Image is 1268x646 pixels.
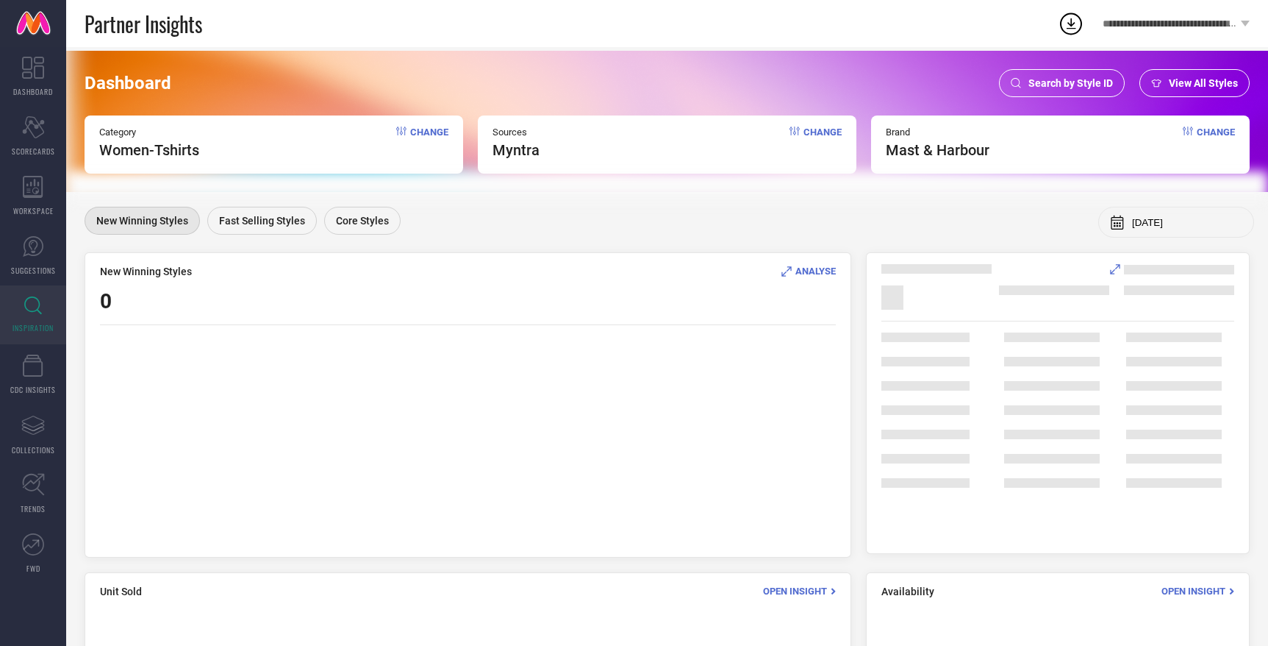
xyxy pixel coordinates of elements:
[410,127,448,159] span: Change
[886,141,989,159] span: mast & harbour
[1197,127,1235,159] span: Change
[336,215,389,227] span: Core Styles
[763,584,836,598] div: Open Insight
[12,444,55,455] span: COLLECTIONS
[492,127,540,138] span: Sources
[1132,217,1242,228] input: Select month
[12,322,54,333] span: INSPIRATION
[803,127,842,159] span: Change
[1169,77,1238,89] span: View All Styles
[11,265,56,276] span: SUGGESTIONS
[85,73,171,93] span: Dashboard
[13,205,54,216] span: WORKSPACE
[763,586,827,597] span: Open Insight
[1161,586,1225,597] span: Open Insight
[219,215,305,227] span: Fast Selling Styles
[1028,77,1113,89] span: Search by Style ID
[21,503,46,514] span: TRENDS
[100,586,142,597] span: Unit Sold
[99,127,199,138] span: Category
[96,215,188,227] span: New Winning Styles
[100,289,112,313] span: 0
[1110,264,1234,274] div: Analyse
[100,266,192,277] span: New Winning Styles
[1058,10,1084,37] div: Open download list
[1161,584,1234,598] div: Open Insight
[13,86,53,97] span: DASHBOARD
[781,264,836,278] div: Analyse
[795,266,836,277] span: ANALYSE
[886,127,989,138] span: Brand
[12,146,55,157] span: SCORECARDS
[10,384,56,395] span: CDC INSIGHTS
[99,141,199,159] span: Women-Tshirts
[85,9,202,39] span: Partner Insights
[881,586,934,597] span: Availability
[492,141,540,159] span: myntra
[26,563,40,574] span: FWD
